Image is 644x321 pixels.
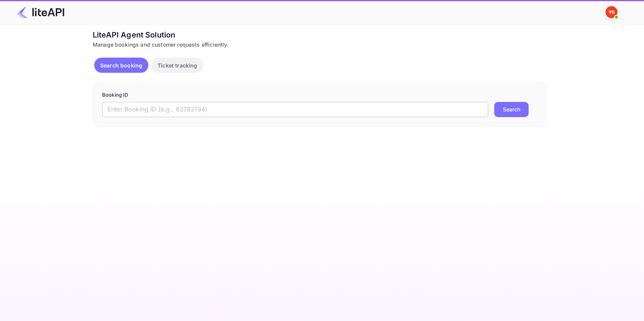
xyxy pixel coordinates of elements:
button: Search [494,102,529,117]
img: LiteAPI Logo [17,6,64,18]
img: Yandex Support [605,6,618,18]
p: Search booking [100,61,142,69]
div: LiteAPI Agent Solution [93,29,547,41]
div: Manage bookings and customer requests efficiently. [93,41,547,49]
input: Enter Booking ID (e.g., 63782194) [102,102,488,117]
p: Booking ID [102,91,537,99]
p: Ticket tracking [157,61,197,69]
